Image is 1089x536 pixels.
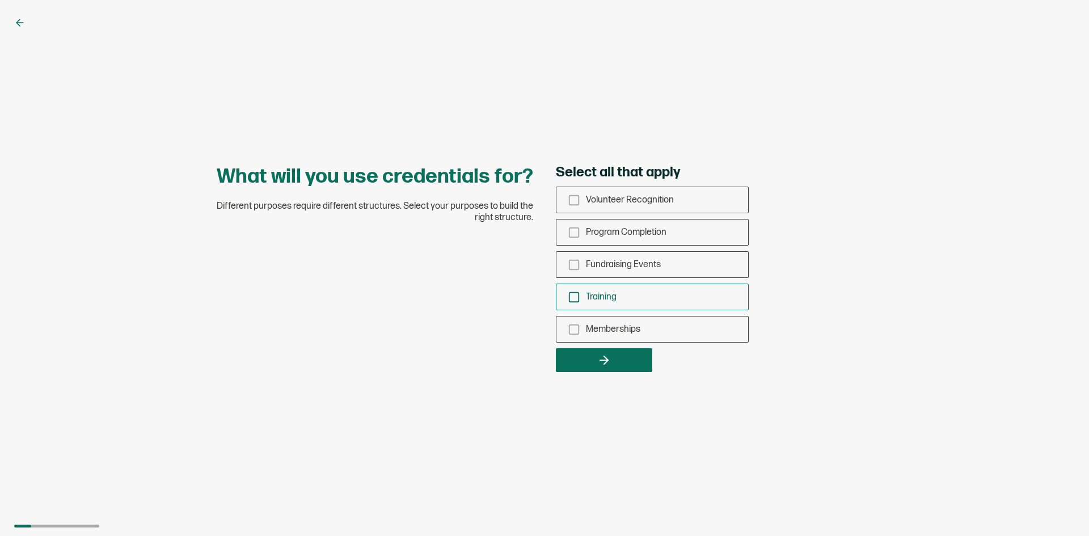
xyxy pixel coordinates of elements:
[586,195,674,205] span: Volunteer Recognition
[586,227,666,238] span: Program Completion
[217,164,533,189] h1: What will you use credentials for?
[900,408,1089,536] iframe: Chat Widget
[586,292,617,302] span: Training
[586,324,640,335] span: Memberships
[556,164,680,181] span: Select all that apply
[216,201,533,223] span: Different purposes require different structures. Select your purposes to build the right structure.
[586,259,661,270] span: Fundraising Events
[556,187,749,343] div: checkbox-group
